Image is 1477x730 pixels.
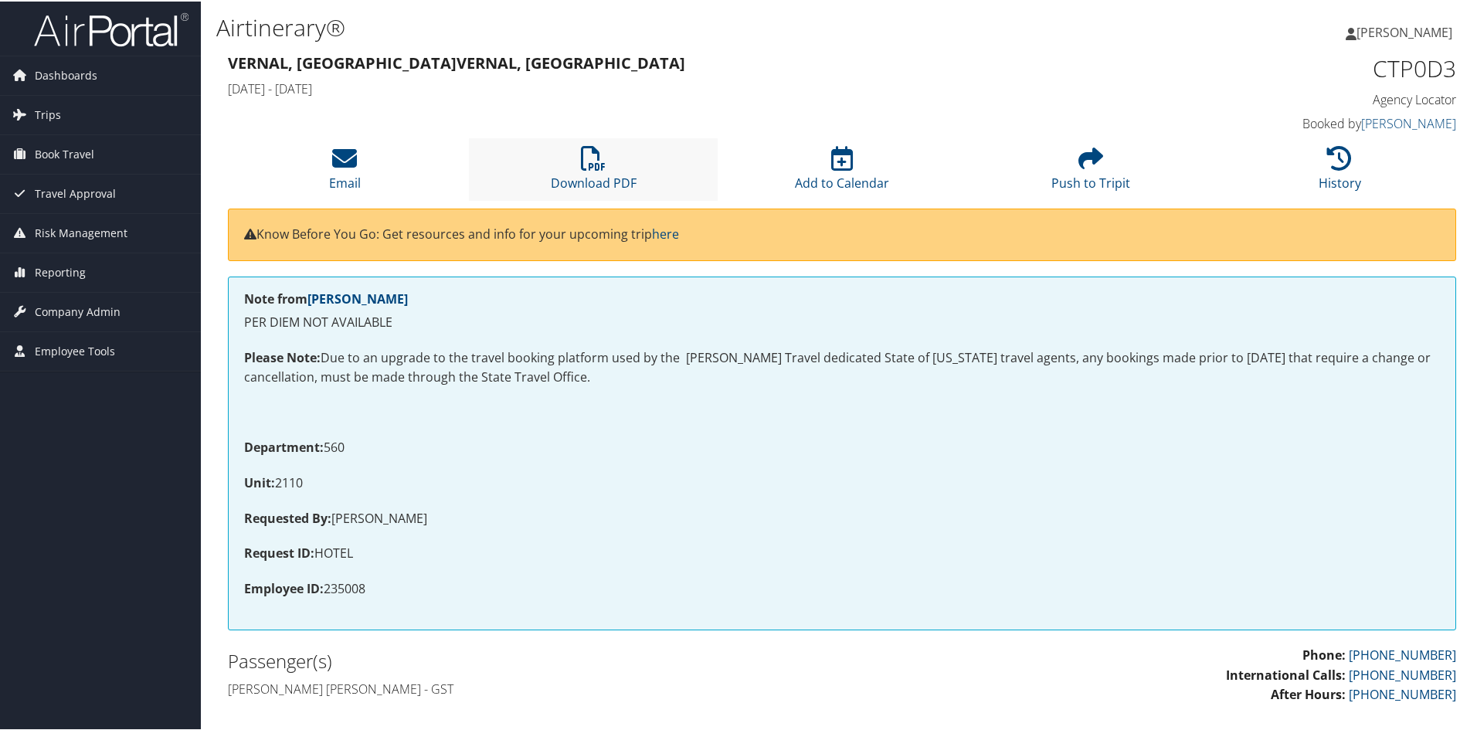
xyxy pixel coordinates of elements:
a: Email [329,153,361,190]
strong: Request ID: [244,543,314,560]
a: [PHONE_NUMBER] [1349,645,1456,662]
span: Risk Management [35,212,127,251]
strong: Department: [244,437,324,454]
span: Company Admin [35,291,121,330]
h2: Passenger(s) [228,647,830,673]
span: Book Travel [35,134,94,172]
strong: Please Note: [244,348,321,365]
strong: After Hours: [1271,684,1346,701]
span: Employee Tools [35,331,115,369]
p: PER DIEM NOT AVAILABLE [244,311,1440,331]
span: Trips [35,94,61,133]
span: Travel Approval [35,173,116,212]
strong: Employee ID: [244,579,324,596]
a: History [1319,153,1361,190]
h4: Agency Locator [1166,90,1456,107]
a: [PERSON_NAME] [307,289,408,306]
a: [PHONE_NUMBER] [1349,665,1456,682]
h4: [PERSON_NAME] [PERSON_NAME] - GST [228,679,830,696]
a: Push to Tripit [1051,153,1130,190]
h4: Booked by [1166,114,1456,131]
a: here [652,224,679,241]
a: [PERSON_NAME] [1346,8,1468,54]
a: [PHONE_NUMBER] [1349,684,1456,701]
h4: [DATE] - [DATE] [228,79,1143,96]
strong: International Calls: [1226,665,1346,682]
strong: Requested By: [244,508,331,525]
p: 235008 [244,578,1440,598]
h1: CTP0D3 [1166,51,1456,83]
span: Reporting [35,252,86,290]
img: airportal-logo.png [34,10,188,46]
strong: Note from [244,289,408,306]
p: Due to an upgrade to the travel booking platform used by the [PERSON_NAME] Travel dedicated State... [244,347,1440,386]
p: Know Before You Go: Get resources and info for your upcoming trip [244,223,1440,243]
p: [PERSON_NAME] [244,508,1440,528]
p: 2110 [244,472,1440,492]
strong: Phone: [1302,645,1346,662]
span: [PERSON_NAME] [1356,22,1452,39]
p: 560 [244,436,1440,457]
h1: Airtinerary® [216,10,1051,42]
a: [PERSON_NAME] [1361,114,1456,131]
p: HOTEL [244,542,1440,562]
a: Download PDF [551,153,637,190]
strong: Unit: [244,473,275,490]
a: Add to Calendar [795,153,889,190]
strong: Vernal, [GEOGRAPHIC_DATA] Vernal, [GEOGRAPHIC_DATA] [228,51,685,72]
span: Dashboards [35,55,97,93]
